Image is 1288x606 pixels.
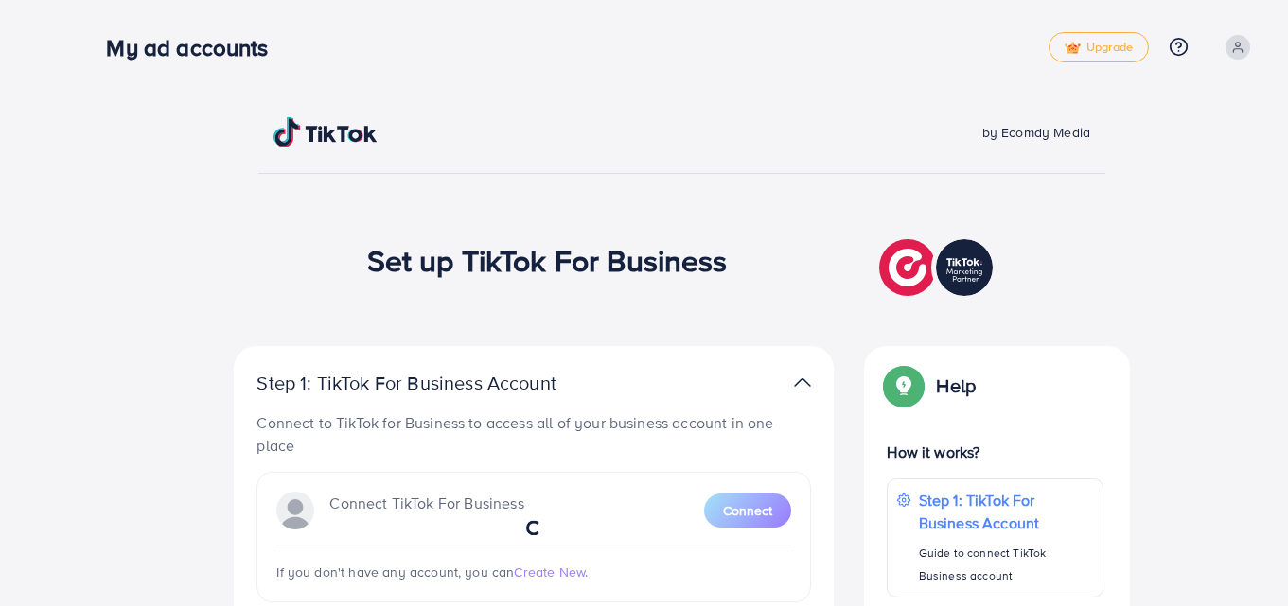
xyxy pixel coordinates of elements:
[794,369,811,396] img: TikTok partner
[256,372,616,394] p: Step 1: TikTok For Business Account
[887,369,921,403] img: Popup guide
[1049,32,1149,62] a: tickUpgrade
[919,542,1093,587] p: Guide to connect TikTok Business account
[887,441,1103,463] p: How it works?
[982,123,1090,142] span: by Ecomdy Media
[879,234,997,301] img: TikTok partner
[919,489,1093,534] p: Step 1: TikTok For Business Account
[1065,42,1081,55] img: tick
[106,34,283,61] h3: My ad accounts
[367,242,728,278] h1: Set up TikTok For Business
[936,374,976,397] p: Help
[273,117,378,147] img: TikTok
[1065,41,1133,55] span: Upgrade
